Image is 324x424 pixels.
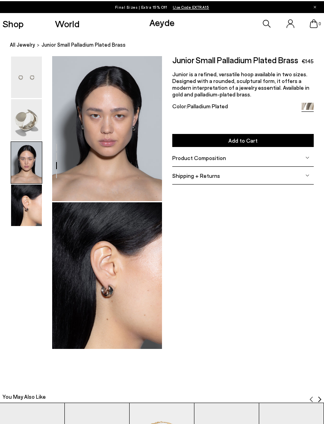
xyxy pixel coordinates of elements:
[172,102,297,111] div: Color:
[11,55,42,97] img: Junior Small Palladium Plated Brass - Image 1
[11,98,42,139] img: Junior Small Palladium Plated Brass - Image 2
[305,155,309,158] img: svg%3E
[187,102,228,108] span: Palladium Plated
[11,141,42,182] img: Junior Small Palladium Plated Brass - Image 3
[10,33,324,55] nav: breadcrumb
[228,136,258,143] span: Add to Cart
[2,392,46,400] h2: You May Also Like
[11,183,42,225] img: Junior Small Palladium Plated Brass - Image 4
[115,2,209,10] p: Final Sizes | Extra 15% Off
[149,15,175,27] a: Aeyde
[318,21,322,25] span: 0
[2,18,24,27] a: Shop
[172,153,226,160] span: Product Composition
[305,172,309,176] img: svg%3E
[55,18,79,27] a: World
[301,56,314,64] span: €145
[316,395,323,401] img: svg%3E
[41,40,126,48] span: Junior Small Palladium Plated Brass
[308,390,315,401] button: Previous slide
[172,70,314,96] p: Junior is a refined, versatile hoop available in two sizes. Designed with a rounded, sculptural f...
[308,395,315,401] img: svg%3E
[173,4,209,8] span: Navigate to /collections/ss25-final-sizes
[310,18,318,27] a: 0
[172,133,314,146] button: Add to Cart
[172,171,220,178] span: Shipping + Returns
[172,55,298,63] h2: Junior Small Palladium Plated Brass
[316,390,323,401] button: Next slide
[10,40,35,48] a: All Jewelry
